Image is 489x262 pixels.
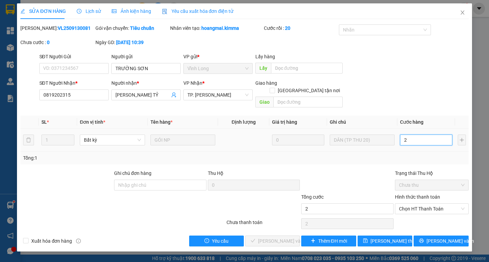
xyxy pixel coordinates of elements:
[255,80,277,86] span: Giao hàng
[5,36,61,44] div: 50.000
[171,92,177,98] span: user-add
[77,9,81,14] span: clock-circle
[453,3,472,22] button: Close
[273,97,343,107] input: Dọc đường
[23,154,189,162] div: Tổng: 1
[58,25,91,31] b: VL2509130081
[208,170,223,176] span: Thu Hộ
[20,9,25,14] span: edit
[232,119,256,125] span: Định lượng
[116,40,144,45] b: [DATE] 10:39
[6,6,60,22] div: TP. [PERSON_NAME]
[5,36,26,43] span: Thu rồi :
[318,237,347,245] span: Thêm ĐH mới
[23,135,34,145] button: delete
[264,24,338,32] div: Cước rồi :
[399,180,465,190] span: Chưa thu
[39,79,109,87] div: SĐT Người Nhận
[285,25,290,31] b: 20
[255,54,275,59] span: Lấy hàng
[162,9,167,14] img: icon
[272,135,324,145] input: 0
[187,63,249,74] span: Vĩnh Long
[20,8,66,14] span: SỬA ĐƠN HÀNG
[370,237,425,245] span: [PERSON_NAME] thay đổi
[427,237,474,245] span: [PERSON_NAME] và In
[271,63,343,74] input: Dọc đường
[460,10,465,15] span: close
[80,119,105,125] span: Đơn vị tính
[162,8,234,14] span: Yêu cầu xuất hóa đơn điện tử
[358,236,412,246] button: save[PERSON_NAME] thay đổi
[311,238,315,244] span: plus
[272,119,297,125] span: Giá trị hàng
[130,25,154,31] b: Tiêu chuẩn
[419,238,424,244] span: printer
[201,25,239,31] b: hoangmai.kimma
[458,135,466,145] button: plus
[65,6,117,14] div: Vĩnh Long
[77,8,101,14] span: Lịch sử
[112,9,116,14] span: picture
[212,237,229,245] span: Yêu cầu
[414,236,468,246] button: printer[PERSON_NAME] và In
[245,236,300,246] button: check[PERSON_NAME] và Giao hàng
[189,236,244,246] button: exclamation-circleYêu cầu
[395,169,469,177] div: Trạng thái Thu Hộ
[150,119,173,125] span: Tên hàng
[65,14,117,22] div: HUYỀN TRẠM
[65,6,81,14] span: Nhận:
[255,97,273,107] span: Giao
[111,79,181,87] div: Người nhận
[400,119,423,125] span: Cước hàng
[20,39,94,46] div: Chưa cước :
[301,194,324,200] span: Tổng cước
[47,40,50,45] b: 0
[114,170,151,176] label: Ghi chú đơn hàng
[60,47,69,57] span: SL
[275,87,343,94] span: [GEOGRAPHIC_DATA] tận nơi
[6,48,117,56] div: Tên hàng: XẤP ( : 1 )
[20,24,94,32] div: [PERSON_NAME]:
[95,39,169,46] div: Ngày GD:
[330,135,395,145] input: Ghi Chú
[41,119,47,125] span: SL
[112,8,151,14] span: Ảnh kiện hàng
[39,53,109,60] div: SĐT Người Gửi
[301,236,356,246] button: plusThêm ĐH mới
[150,135,215,145] input: VD: Bàn, Ghế
[187,90,249,100] span: TP. Hồ Chí Minh
[111,53,181,60] div: Người gửi
[95,24,169,32] div: Gói vận chuyển:
[255,63,271,74] span: Lấy
[226,219,301,230] div: Chưa thanh toán
[204,238,209,244] span: exclamation-circle
[399,204,465,214] span: Chọn HT Thanh Toán
[114,180,206,190] input: Ghi chú đơn hàng
[170,24,262,32] div: Nhân viên tạo:
[6,6,16,14] span: Gửi:
[183,80,202,86] span: VP Nhận
[76,239,81,243] span: info-circle
[84,135,141,145] span: Bất kỳ
[29,237,75,245] span: Xuất hóa đơn hàng
[395,194,440,200] label: Hình thức thanh toán
[363,238,368,244] span: save
[65,22,117,32] div: 02703823665
[183,53,253,60] div: VP gửi
[327,116,397,129] th: Ghi chú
